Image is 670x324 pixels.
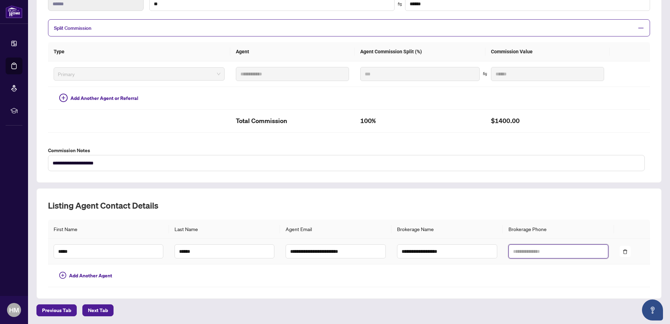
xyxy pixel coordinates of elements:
[503,220,614,239] th: Brokerage Phone
[48,147,650,154] label: Commission Notes
[48,220,169,239] th: First Name
[491,115,604,127] h2: $1400.00
[623,249,628,254] span: delete
[59,94,68,102] span: plus-circle
[36,304,77,316] button: Previous Tab
[169,220,280,239] th: Last Name
[355,42,485,61] th: Agent Commission Split (%)
[58,69,220,79] span: Primary
[638,25,644,31] span: minus
[360,115,480,127] h2: 100%
[42,305,71,316] span: Previous Tab
[391,220,503,239] th: Brokerage Name
[59,272,66,279] span: plus-circle
[70,94,138,102] span: Add Another Agent or Referral
[54,93,144,104] button: Add Another Agent or Referral
[54,25,91,31] span: Split Commission
[9,305,19,315] span: HM
[54,270,118,281] button: Add Another Agent
[483,72,487,76] span: swap
[642,299,663,320] button: Open asap
[485,42,610,61] th: Commission Value
[280,220,391,239] th: Agent Email
[48,19,650,36] div: Split Commission
[6,5,22,18] img: logo
[82,304,114,316] button: Next Tab
[230,42,355,61] th: Agent
[48,42,230,61] th: Type
[69,272,112,279] span: Add Another Agent
[48,200,650,211] h2: Listing Agent Contact Details
[88,305,108,316] span: Next Tab
[236,115,349,127] h2: Total Commission
[397,2,402,7] span: swap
